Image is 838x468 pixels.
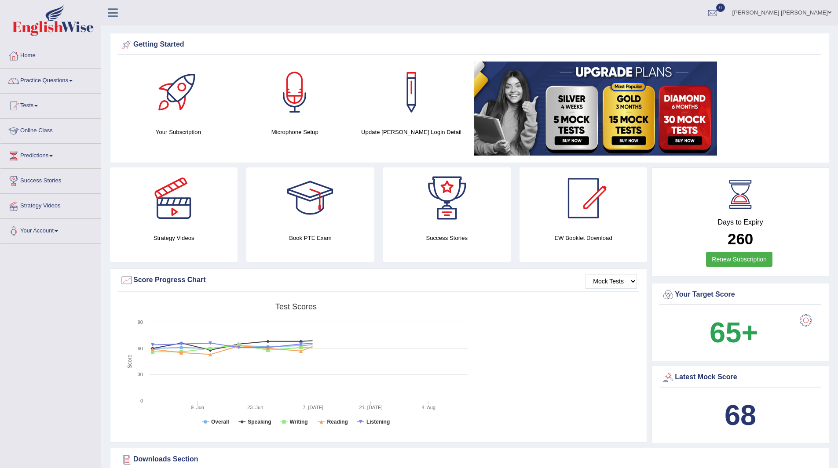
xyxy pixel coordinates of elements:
tspan: Test scores [275,302,317,311]
h4: Success Stories [383,233,511,243]
img: small5.jpg [474,62,717,156]
a: Home [0,44,101,65]
h4: Book PTE Exam [246,233,374,243]
b: 65+ [710,316,758,348]
text: 0 [140,398,143,403]
a: Practice Questions [0,69,101,91]
h4: Update [PERSON_NAME] Login Detail [358,127,465,137]
a: Predictions [0,144,101,166]
tspan: Listening [366,419,390,425]
tspan: Writing [289,419,307,425]
tspan: 23. Jun [247,405,263,410]
a: Tests [0,94,101,116]
text: 90 [138,319,143,325]
a: Online Class [0,119,101,141]
span: 0 [716,4,725,12]
div: Score Progress Chart [120,274,637,287]
tspan: 9. Jun [191,405,204,410]
tspan: Overall [211,419,229,425]
div: Latest Mock Score [662,371,819,384]
a: Strategy Videos [0,194,101,216]
h4: Your Subscription [124,127,232,137]
b: 68 [725,399,756,431]
a: Success Stories [0,169,101,191]
div: Getting Started [120,38,819,51]
div: Your Target Score [662,288,819,301]
tspan: Reading [327,419,348,425]
h4: Strategy Videos [110,233,238,243]
tspan: 4. Aug [422,405,435,410]
a: Your Account [0,219,101,241]
h4: EW Booklet Download [520,233,647,243]
a: Renew Subscription [706,252,772,267]
h4: Microphone Setup [241,127,349,137]
tspan: 21. [DATE] [359,405,383,410]
tspan: 7. [DATE] [303,405,323,410]
b: 260 [728,230,753,247]
text: 30 [138,372,143,377]
div: Downloads Section [120,453,819,466]
tspan: Speaking [248,419,271,425]
h4: Days to Expiry [662,218,819,226]
text: 60 [138,346,143,351]
tspan: Score [127,355,133,369]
